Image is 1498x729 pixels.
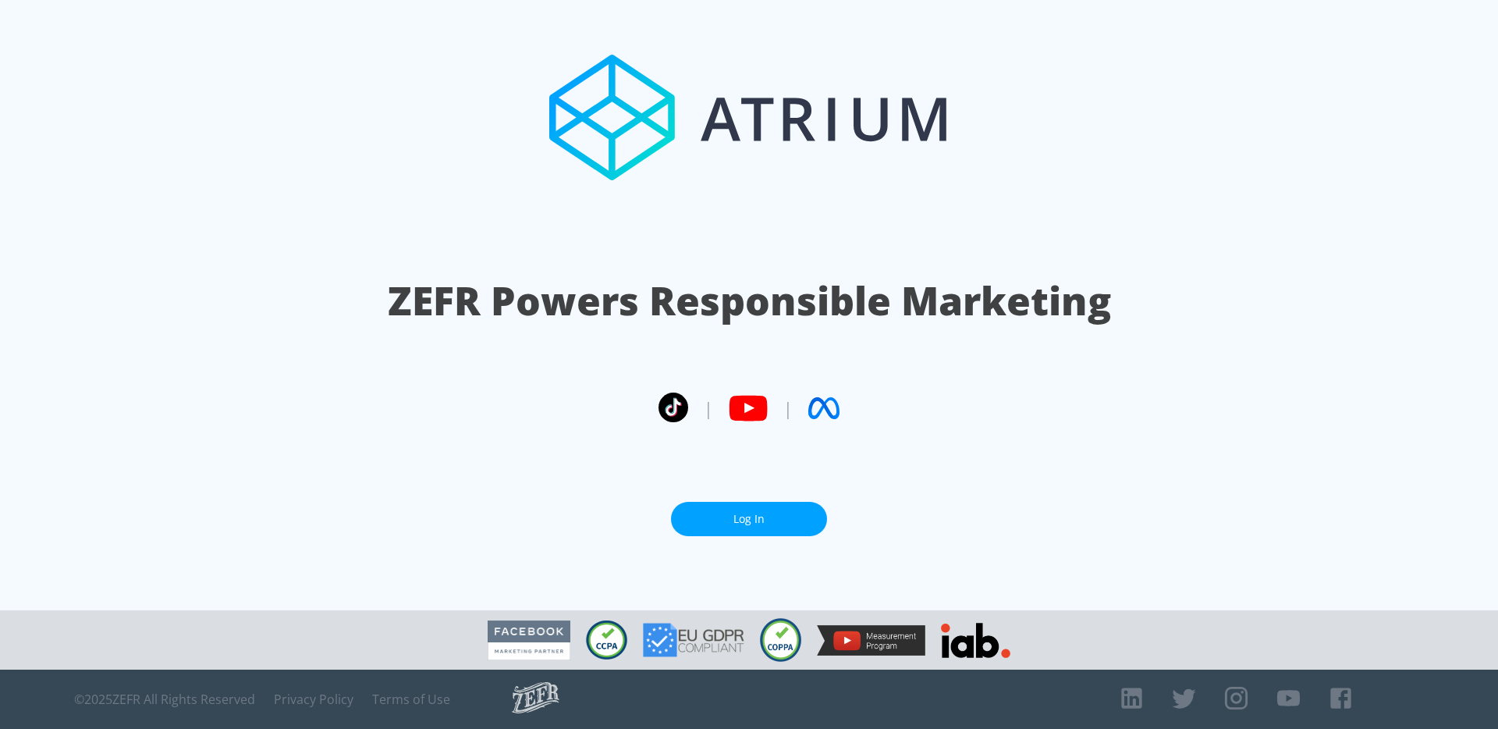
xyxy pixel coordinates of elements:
h1: ZEFR Powers Responsible Marketing [388,274,1111,328]
a: Log In [671,502,827,537]
img: YouTube Measurement Program [817,625,925,656]
img: COPPA Compliant [760,618,801,662]
img: CCPA Compliant [586,621,627,660]
img: Facebook Marketing Partner [488,621,570,660]
img: GDPR Compliant [643,623,744,657]
span: | [783,397,793,420]
span: © 2025 ZEFR All Rights Reserved [74,692,255,707]
span: | [704,397,713,420]
a: Privacy Policy [274,692,353,707]
a: Terms of Use [372,692,450,707]
img: IAB [941,623,1010,658]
